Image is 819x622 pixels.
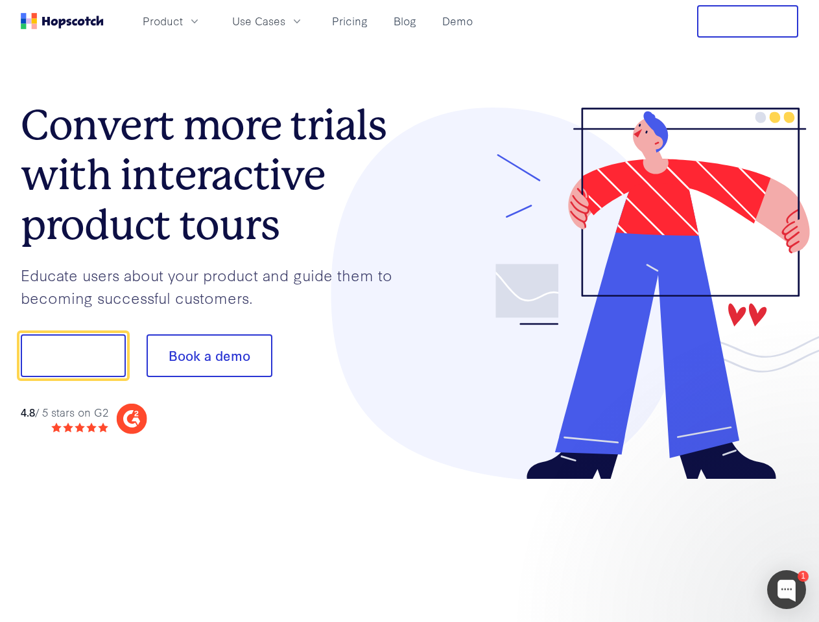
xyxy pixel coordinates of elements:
button: Book a demo [147,334,272,377]
button: Show me! [21,334,126,377]
span: Product [143,13,183,29]
div: 1 [798,571,809,582]
span: Use Cases [232,13,285,29]
a: Pricing [327,10,373,32]
p: Educate users about your product and guide them to becoming successful customers. [21,264,410,308]
a: Home [21,13,104,29]
a: Demo [437,10,478,32]
button: Free Trial [697,5,798,38]
button: Product [135,10,209,32]
div: / 5 stars on G2 [21,404,108,420]
a: Blog [388,10,421,32]
button: Use Cases [224,10,311,32]
strong: 4.8 [21,404,35,419]
h1: Convert more trials with interactive product tours [21,100,410,249]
